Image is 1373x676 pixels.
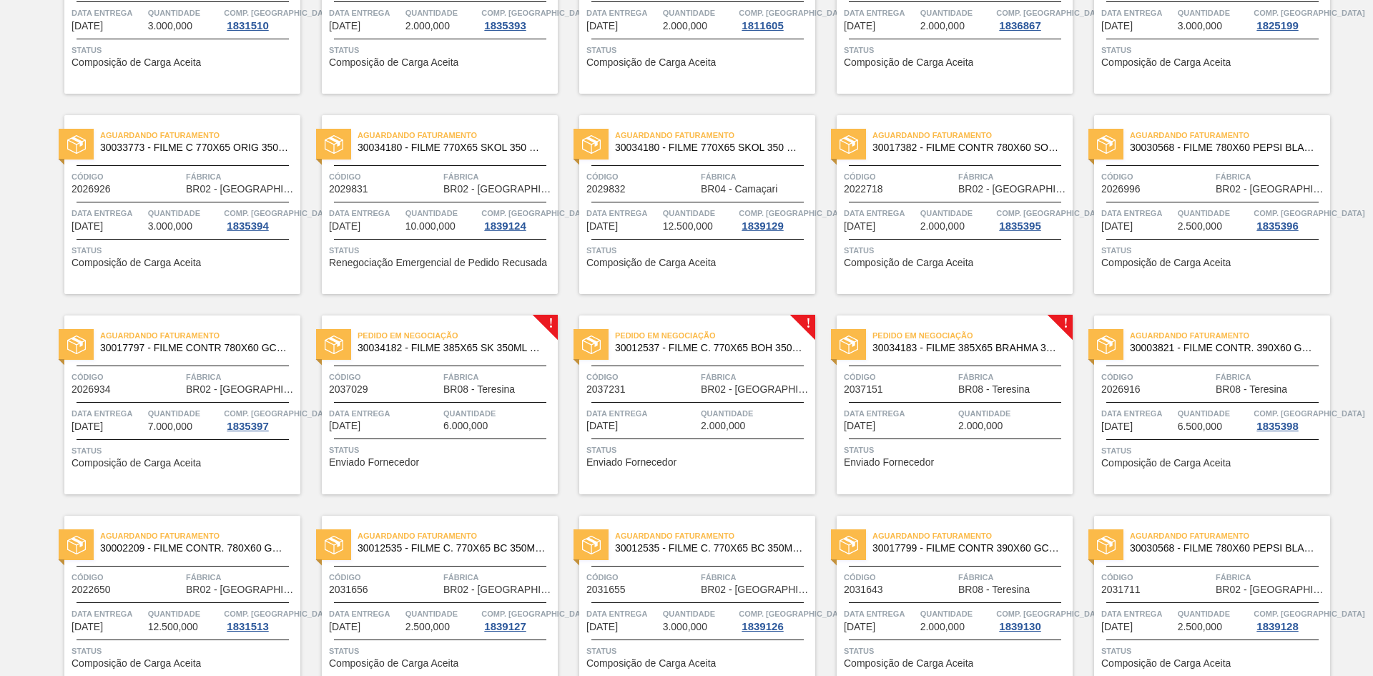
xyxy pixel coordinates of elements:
[996,220,1043,232] div: 1835395
[186,170,297,184] span: Fábrica
[224,406,335,421] span: Comp. Carga
[739,206,850,220] span: Comp. Carga
[615,543,804,554] span: 30012535 - FILME C. 770X65 BC 350ML C12 429
[920,622,965,632] span: 2.000,000
[72,607,144,621] span: Data entrega
[996,20,1043,31] div: 1836867
[1101,622,1133,632] span: 23/11/2025
[920,6,993,20] span: Quantidade
[43,315,300,494] a: statusAguardando Faturamento30017797 - FILME CONTR 780X60 GCA ZERO 350ML NIV22Código2026934Fábric...
[701,570,812,584] span: Fábrica
[224,206,335,220] span: Comp. Carga
[586,170,697,184] span: Código
[148,421,192,432] span: 7.000,000
[148,221,192,232] span: 3.000,000
[100,343,289,353] span: 30017797 - FILME CONTR 780X60 GCA ZERO 350ML NIV22
[186,570,297,584] span: Fábrica
[329,57,458,68] span: Composição de Carga Aceita
[844,570,955,584] span: Código
[224,406,297,432] a: Comp. [GEOGRAPHIC_DATA]1835397
[100,142,289,153] span: 30033773 - FILME C 770X65 ORIG 350ML C12 NIV24
[1216,384,1287,395] span: BR08 - Teresina
[1178,21,1222,31] span: 3.000,000
[72,584,111,595] span: 2022650
[329,443,554,457] span: Status
[586,6,659,20] span: Data entrega
[996,206,1107,220] span: Comp. Carga
[358,142,546,153] span: 30034180 - FILME 770X65 SKOL 350 MP C12
[329,607,402,621] span: Data entrega
[1130,328,1330,343] span: Aguardando Faturamento
[186,370,297,384] span: Fábrica
[100,328,300,343] span: Aguardando Faturamento
[701,406,812,421] span: Quantidade
[358,543,546,554] span: 30012535 - FILME C. 770X65 BC 350ML C12 429
[481,20,528,31] div: 1835393
[996,621,1043,632] div: 1839130
[844,43,1069,57] span: Status
[67,536,86,554] img: status
[1101,658,1231,669] span: Composição de Carga Aceita
[958,170,1069,184] span: Fábrica
[958,370,1069,384] span: Fábrica
[739,220,786,232] div: 1839129
[329,584,368,595] span: 2031656
[1101,170,1212,184] span: Código
[224,621,271,632] div: 1831513
[844,584,883,595] span: 2031643
[1178,206,1251,220] span: Quantidade
[844,658,973,669] span: Composição de Carga Aceita
[329,406,440,421] span: Data entrega
[586,184,626,195] span: 2029832
[558,115,815,294] a: statusAguardando Faturamento30034180 - FILME 770X65 SKOL 350 MP C12Código2029832FábricaBR04 - Cam...
[844,406,955,421] span: Data entrega
[996,6,1069,31] a: Comp. [GEOGRAPHIC_DATA]1836867
[844,57,973,68] span: Composição de Carga Aceita
[1216,184,1327,195] span: BR02 - Sergipe
[872,142,1061,153] span: 30017382 - FILME CONTR 780X60 SODA LT350 429
[329,21,360,31] span: 09/10/2025
[72,57,201,68] span: Composição de Carga Aceita
[586,584,626,595] span: 2031655
[586,443,812,457] span: Status
[443,384,515,395] span: BR08 - Teresina
[1101,384,1141,395] span: 2026916
[405,206,478,220] span: Quantidade
[1254,206,1364,220] span: Comp. Carga
[72,421,103,432] span: 24/10/2025
[72,384,111,395] span: 2026934
[701,584,812,595] span: BR02 - Sergipe
[72,444,297,458] span: Status
[1178,421,1222,432] span: 6.500,000
[358,529,558,543] span: Aguardando Faturamento
[1101,21,1133,31] span: 14/10/2025
[844,421,875,431] span: 26/10/2025
[872,529,1073,543] span: Aguardando Faturamento
[1101,607,1174,621] span: Data entrega
[844,258,973,268] span: Composição de Carga Aceita
[443,570,554,584] span: Fábrica
[844,370,955,384] span: Código
[148,206,221,220] span: Quantidade
[586,384,626,395] span: 2037231
[739,206,812,232] a: Comp. [GEOGRAPHIC_DATA]1839129
[224,6,297,31] a: Comp. [GEOGRAPHIC_DATA]1831510
[815,315,1073,494] a: !statusPedido em Negociação30034183 - FILME 385X65 BRAHMA 350ML MP C12Código2037151FábricaBR08 - ...
[358,328,558,343] span: Pedido em Negociação
[1101,221,1133,232] span: 19/10/2025
[43,115,300,294] a: statusAguardando Faturamento30033773 - FILME C 770X65 ORIG 350ML C12 NIV24Código2026926FábricaBR0...
[325,135,343,154] img: status
[1178,622,1222,632] span: 2.500,000
[481,607,592,621] span: Comp. Carga
[148,6,221,20] span: Quantidade
[329,170,440,184] span: Código
[1130,529,1330,543] span: Aguardando Faturamento
[329,258,547,268] span: Renegociação Emergencial de Pedido Recusada
[329,243,554,258] span: Status
[148,622,198,632] span: 12.500,000
[1101,458,1231,469] span: Composição de Carga Aceita
[586,644,812,658] span: Status
[701,421,745,431] span: 2.000,000
[558,315,815,494] a: !statusPedido em Negociação30012537 - FILME C. 770X65 BOH 350ML C12 429Código2037231FábricaBR02 -...
[443,584,554,595] span: BR02 - Sergipe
